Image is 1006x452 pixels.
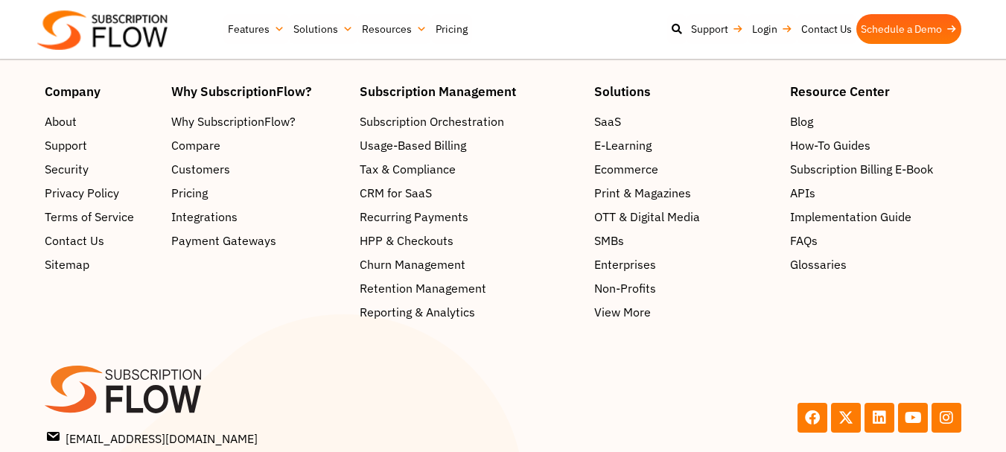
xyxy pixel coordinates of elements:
[431,14,472,44] a: Pricing
[171,112,296,130] span: Why SubscriptionFlow?
[171,184,208,202] span: Pricing
[360,112,579,130] a: Subscription Orchestration
[360,112,504,130] span: Subscription Orchestration
[790,136,961,154] a: How-To Guides
[45,366,201,413] img: SF-logo
[360,255,579,273] a: Churn Management
[45,255,89,273] span: Sitemap
[360,279,486,297] span: Retention Management
[289,14,357,44] a: Solutions
[790,160,961,178] a: Subscription Billing E-Book
[594,279,775,297] a: Non-Profits
[360,232,453,249] span: HPP & Checkouts
[48,428,258,448] span: [EMAIL_ADDRESS][DOMAIN_NAME]
[171,160,345,178] a: Customers
[790,208,911,226] span: Implementation Guide
[360,85,579,98] h4: Subscription Management
[856,14,961,44] a: Schedule a Demo
[790,160,933,178] span: Subscription Billing E-Book
[45,184,156,202] a: Privacy Policy
[790,112,961,130] a: Blog
[357,14,431,44] a: Resources
[45,232,104,249] span: Contact Us
[45,112,156,130] a: About
[171,232,276,249] span: Payment Gateways
[594,184,775,202] a: Print & Magazines
[594,303,775,321] a: View More
[790,184,815,202] span: APIs
[748,14,797,44] a: Login
[594,208,775,226] a: OTT & Digital Media
[594,136,775,154] a: E-Learning
[360,303,475,321] span: Reporting & Analytics
[37,10,168,50] img: Subscriptionflow
[360,208,468,226] span: Recurring Payments
[594,303,651,321] span: View More
[360,255,465,273] span: Churn Management
[360,232,579,249] a: HPP & Checkouts
[594,112,775,130] a: SaaS
[171,136,220,154] span: Compare
[45,232,156,249] a: Contact Us
[45,255,156,273] a: Sitemap
[45,208,134,226] span: Terms of Service
[594,255,775,273] a: Enterprises
[790,112,813,130] span: Blog
[360,136,579,154] a: Usage-Based Billing
[360,160,579,178] a: Tax & Compliance
[790,85,961,98] h4: Resource Center
[171,160,230,178] span: Customers
[594,160,775,178] a: Ecommerce
[45,208,156,226] a: Terms of Service
[45,136,87,154] span: Support
[790,232,961,249] a: FAQs
[171,208,345,226] a: Integrations
[171,208,238,226] span: Integrations
[790,255,847,273] span: Glossaries
[790,232,818,249] span: FAQs
[45,136,156,154] a: Support
[360,184,579,202] a: CRM for SaaS
[171,85,345,98] h4: Why SubscriptionFlow?
[360,279,579,297] a: Retention Management
[790,208,961,226] a: Implementation Guide
[171,232,345,249] a: Payment Gateways
[594,184,691,202] span: Print & Magazines
[594,85,775,98] h4: Solutions
[594,279,656,297] span: Non-Profits
[594,112,621,130] span: SaaS
[594,160,658,178] span: Ecommerce
[171,184,345,202] a: Pricing
[360,160,456,178] span: Tax & Compliance
[360,136,466,154] span: Usage-Based Billing
[687,14,748,44] a: Support
[790,136,870,154] span: How-To Guides
[45,112,77,130] span: About
[360,184,432,202] span: CRM for SaaS
[797,14,856,44] a: Contact Us
[594,255,656,273] span: Enterprises
[594,208,700,226] span: OTT & Digital Media
[360,303,579,321] a: Reporting & Analytics
[594,232,775,249] a: SMBs
[790,184,961,202] a: APIs
[594,136,652,154] span: E-Learning
[360,208,579,226] a: Recurring Payments
[45,85,156,98] h4: Company
[790,255,961,273] a: Glossaries
[594,232,624,249] span: SMBs
[48,428,499,448] a: [EMAIL_ADDRESS][DOMAIN_NAME]
[171,112,345,130] a: Why SubscriptionFlow?
[223,14,289,44] a: Features
[171,136,345,154] a: Compare
[45,160,89,178] span: Security
[45,160,156,178] a: Security
[45,184,119,202] span: Privacy Policy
